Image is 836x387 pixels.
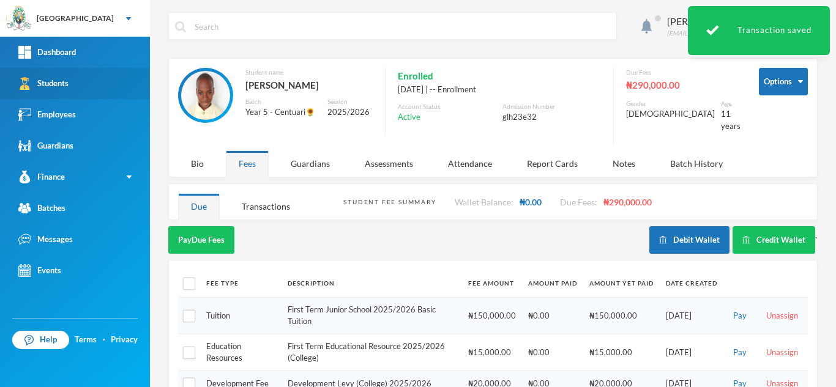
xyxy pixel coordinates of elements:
div: [PERSON_NAME] [245,77,373,93]
span: Enrolled [398,68,433,84]
div: Transactions [229,193,303,219]
th: Fee Type [200,270,282,297]
img: search [175,21,186,32]
td: [DATE] [660,334,723,370]
button: Unassign [763,346,802,359]
td: Tuition [200,297,282,334]
td: ₦15,000.00 [583,334,660,370]
div: Session [327,97,373,106]
td: ₦150,000.00 [462,297,522,334]
div: Student Fee Summary [343,197,436,207]
div: Students [18,77,69,90]
div: Batches [18,202,65,215]
div: Age [721,99,741,108]
div: Year 5 - Centuari🌻 [245,106,318,119]
div: Assessments [352,150,426,177]
div: Fees [226,150,269,177]
div: Finance [18,171,65,183]
div: Due [178,193,220,219]
div: Batch [245,97,318,106]
div: 11 years [721,108,741,132]
button: Credit Wallet [733,226,815,254]
img: logo [7,7,31,31]
button: Options [759,68,808,95]
div: · [103,334,105,346]
td: First Term Junior School 2025/2026 Basic Tuition [282,297,462,334]
div: Student name [245,68,373,77]
a: Privacy [111,334,138,346]
td: ₦0.00 [522,334,583,370]
th: Date Created [660,270,723,297]
div: Account Status [398,102,496,111]
div: Bio [178,150,217,177]
div: Gender [626,99,715,108]
div: ` [649,226,818,254]
span: Wallet Balance: [455,197,513,207]
th: Fee Amount [462,270,522,297]
div: Messages [18,233,73,246]
div: Batch History [657,150,736,177]
div: Employees [18,108,76,121]
span: Due Fees: [560,197,597,207]
div: Dashboard [18,46,76,59]
div: Attendance [435,150,505,177]
button: PayDue Fees [168,226,234,254]
div: Report Cards [514,150,591,177]
div: ₦290,000.00 [626,77,741,93]
button: Pay [730,346,750,359]
div: Transaction saved [688,6,830,55]
td: Education Resources [200,334,282,370]
td: [DATE] [660,297,723,334]
div: glh23e32 [502,111,601,123]
div: Guardians [278,150,343,177]
button: Pay [730,309,750,323]
input: Search [193,13,610,40]
div: Events [18,264,61,277]
div: Notes [600,150,648,177]
span: ₦0.00 [520,197,542,207]
div: [EMAIL_ADDRESS][DOMAIN_NAME] [667,29,770,38]
th: Amount Paid [522,270,583,297]
th: Description [282,270,462,297]
a: Terms [75,334,97,346]
div: 2025/2026 [327,106,373,119]
td: ₦15,000.00 [462,334,522,370]
td: ₦0.00 [522,297,583,334]
td: ₦150,000.00 [583,297,660,334]
div: [DATE] | -- Enrollment [398,84,601,96]
span: Active [398,111,420,123]
div: Due Fees [626,68,741,77]
button: Unassign [763,309,802,323]
a: Help [12,331,69,349]
button: Debit Wallet [649,226,730,254]
td: First Term Educational Resource 2025/2026 (College) [282,334,462,370]
span: ₦290,000.00 [603,197,652,207]
th: Amount Yet Paid [583,270,660,297]
div: Admission Number [502,102,601,111]
div: Guardians [18,139,73,152]
div: [DEMOGRAPHIC_DATA] [626,108,715,120]
img: STUDENT [181,71,230,120]
div: [GEOGRAPHIC_DATA] [37,13,114,24]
